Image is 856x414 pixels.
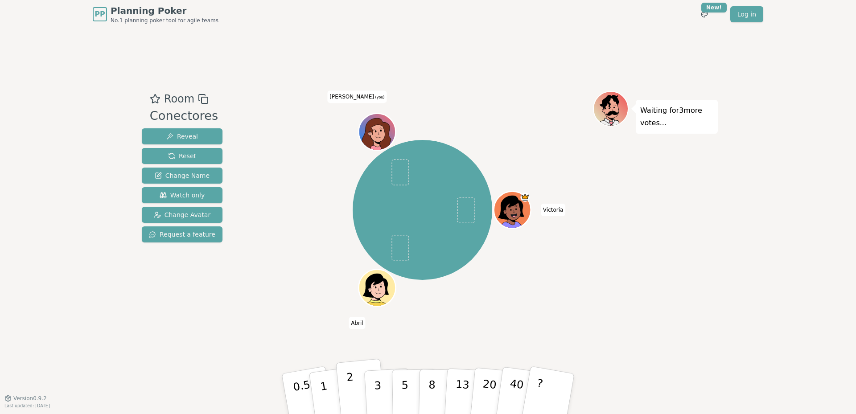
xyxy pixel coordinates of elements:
[701,3,727,12] div: New!
[166,132,198,141] span: Reveal
[142,187,222,203] button: Watch only
[142,207,222,223] button: Change Avatar
[360,115,395,149] button: Click to change your avatar
[142,148,222,164] button: Reset
[160,191,205,200] span: Watch only
[150,91,160,107] button: Add as favourite
[541,204,566,216] span: Click to change your name
[730,6,763,22] a: Log in
[374,95,385,99] span: (you)
[696,6,712,22] button: New!
[164,91,194,107] span: Room
[155,171,210,180] span: Change Name
[111,4,218,17] span: Planning Poker
[142,226,222,242] button: Request a feature
[4,403,50,408] span: Last updated: [DATE]
[93,4,218,24] a: PPPlanning PokerNo.1 planning poker tool for agile teams
[4,395,47,402] button: Version0.9.2
[95,9,105,20] span: PP
[149,230,215,239] span: Request a feature
[521,193,530,202] span: Victoria is the host
[142,168,222,184] button: Change Name
[349,317,365,329] span: Click to change your name
[150,107,218,125] div: Conectores
[640,104,713,129] p: Waiting for 3 more votes...
[154,210,211,219] span: Change Avatar
[142,128,222,144] button: Reveal
[13,395,47,402] span: Version 0.9.2
[111,17,218,24] span: No.1 planning poker tool for agile teams
[168,152,196,160] span: Reset
[327,90,387,103] span: Click to change your name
